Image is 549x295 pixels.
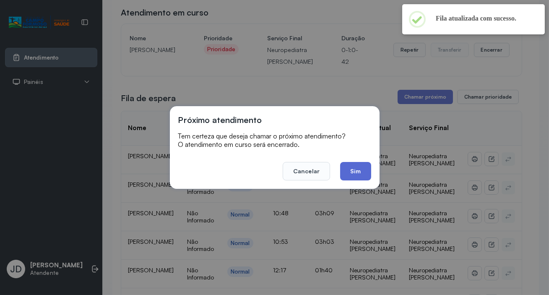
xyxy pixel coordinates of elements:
[283,162,330,180] button: Cancelar
[178,115,262,125] h3: Próximo atendimento
[178,132,371,140] p: Tem certeza que deseja chamar o próximo atendimento?
[436,14,531,23] h2: Fila atualizada com sucesso.
[178,140,371,149] p: O atendimento em curso será encerrado.
[340,162,371,180] button: Sim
